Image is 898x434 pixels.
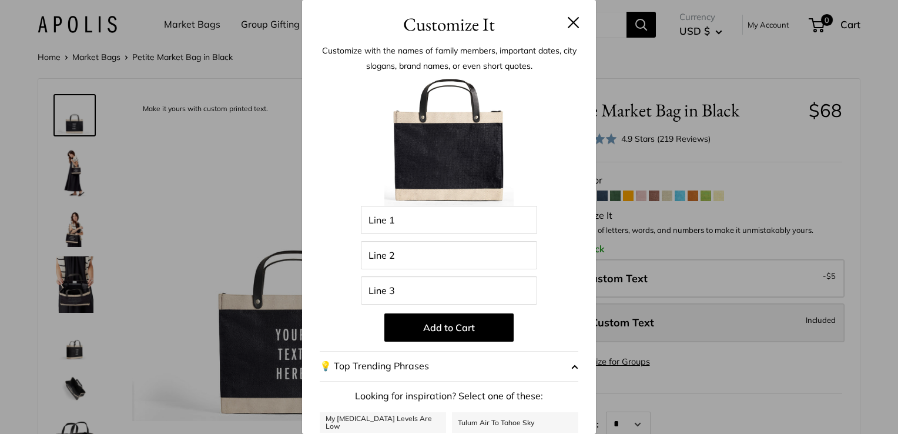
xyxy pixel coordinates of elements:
[384,313,514,342] button: Add to Cart
[320,351,578,382] button: 💡 Top Trending Phrases
[320,11,578,38] h3: Customize It
[452,412,578,433] a: Tulum Air To Tahoe Sky
[320,388,578,405] p: Looking for inspiration? Select one of these:
[384,76,514,206] img: Blank_Product.005_02.jpg
[320,412,446,433] a: My [MEDICAL_DATA] Levels Are Low
[320,43,578,74] p: Customize with the names of family members, important dates, city slogans, brand names, or even s...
